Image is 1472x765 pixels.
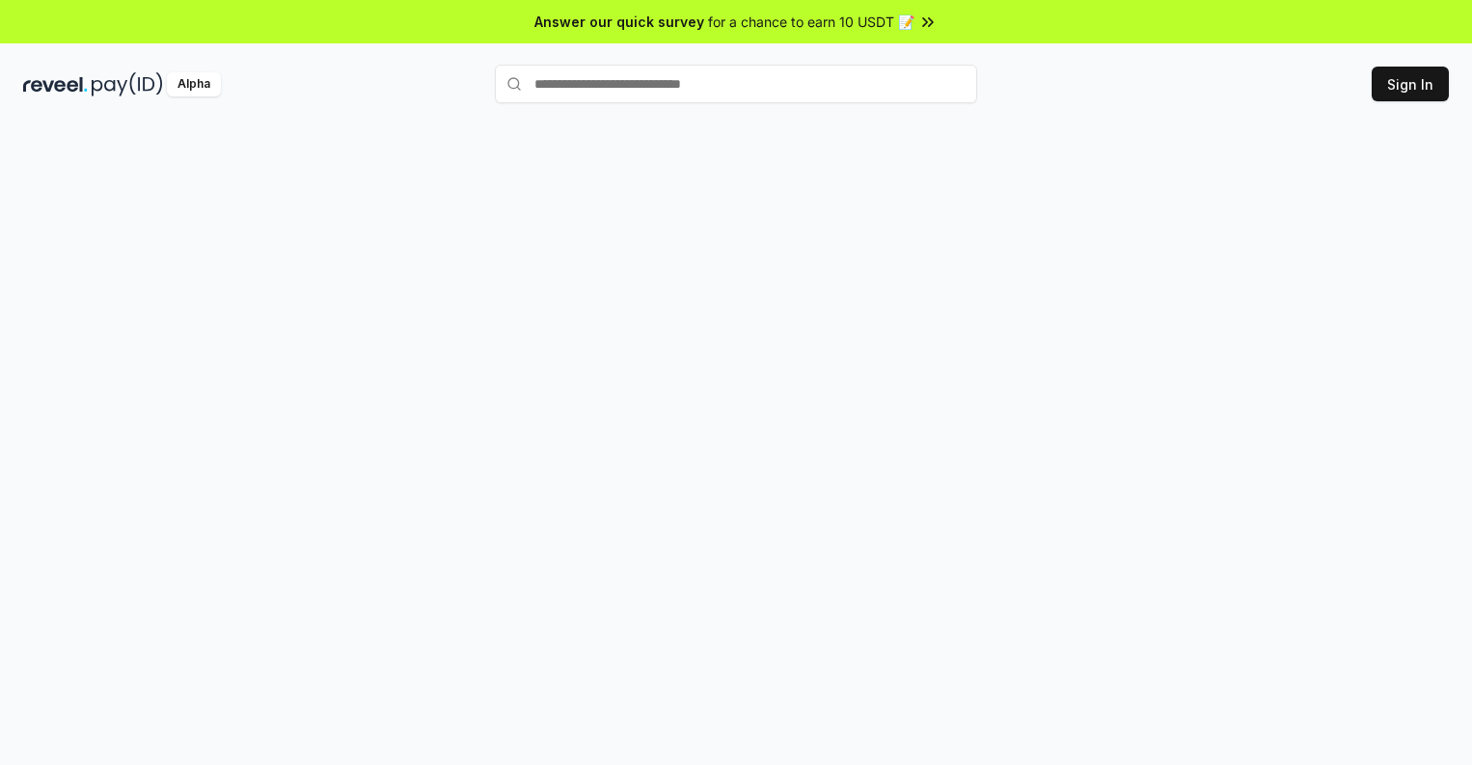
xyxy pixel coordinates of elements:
[167,72,221,96] div: Alpha
[92,72,163,96] img: pay_id
[708,12,914,32] span: for a chance to earn 10 USDT 📝
[1372,67,1449,101] button: Sign In
[534,12,704,32] span: Answer our quick survey
[23,72,88,96] img: reveel_dark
